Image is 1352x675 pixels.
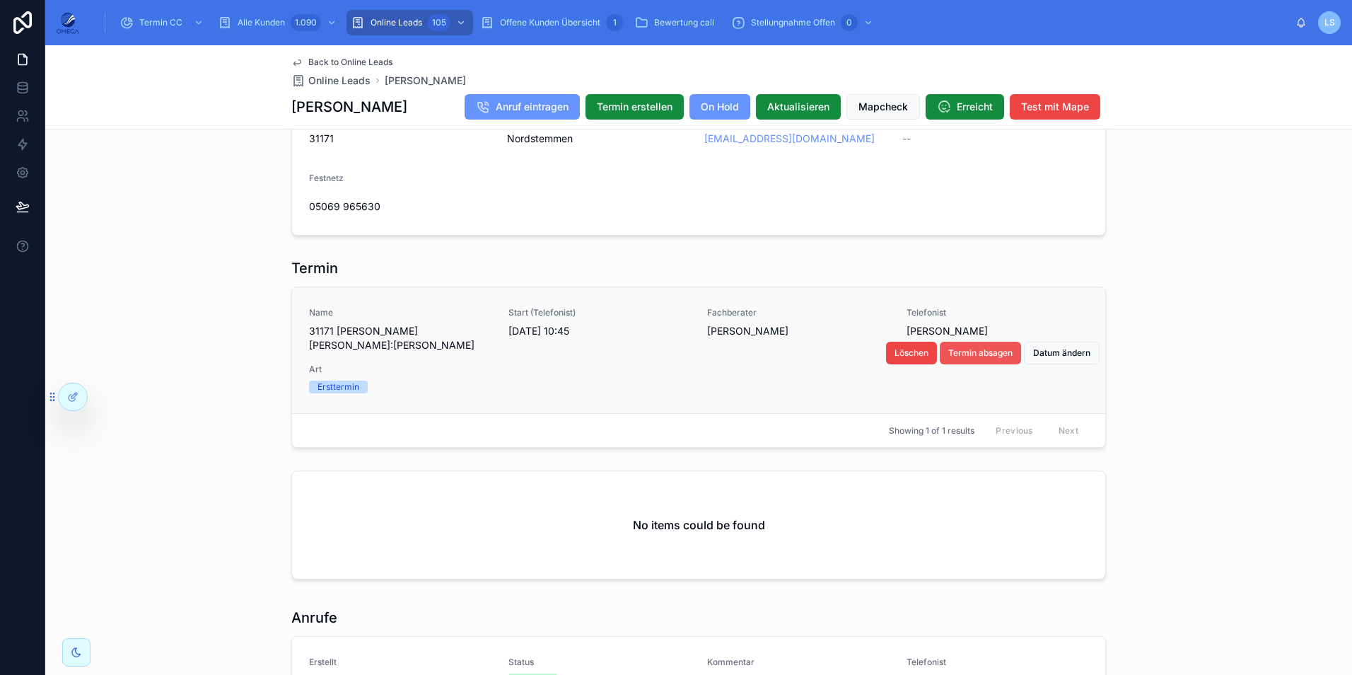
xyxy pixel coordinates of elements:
[767,100,829,114] span: Aktualisieren
[926,94,1004,120] button: Erreicht
[701,100,739,114] span: On Hold
[846,94,920,120] button: Mapcheck
[309,364,491,375] span: Art
[633,517,765,533] h2: No items could be found
[1024,342,1100,364] button: Datum ändern
[309,307,491,318] span: Name
[115,10,211,35] a: Termin CC
[507,132,694,146] span: Nordstemmen
[476,10,627,35] a: Offene Kunden Übersicht1
[308,57,392,68] span: Back to Online Leads
[707,307,890,318] span: Fachberater
[346,10,473,35] a: Online Leads105
[371,17,422,28] span: Online Leads
[841,14,858,31] div: 0
[309,132,496,146] span: 31171
[1021,100,1089,114] span: Test mit Mape
[1033,347,1090,359] span: Datum ändern
[317,381,359,393] div: Ersttermin
[751,17,835,28] span: Stellungnahme Offen
[291,97,407,117] h1: [PERSON_NAME]
[886,342,937,364] button: Löschen
[291,14,321,31] div: 1.090
[57,11,79,34] img: App logo
[756,94,841,120] button: Aktualisieren
[308,74,371,88] span: Online Leads
[654,17,714,28] span: Bewertung call
[606,14,623,31] div: 1
[907,324,988,338] span: [PERSON_NAME]
[291,608,337,628] h1: Anrufe
[707,324,788,338] span: [PERSON_NAME]
[465,94,580,120] button: Anruf eintragen
[1010,94,1100,120] button: Test mit Mape
[500,17,600,28] span: Offene Kunden Übersicht
[707,657,890,668] span: Kommentar
[309,324,491,352] span: 31171 [PERSON_NAME] [PERSON_NAME]:[PERSON_NAME]
[508,307,691,318] span: Start (Telefonist)
[585,94,684,120] button: Termin erstellen
[689,94,750,120] button: On Hold
[291,258,338,278] h1: Termin
[309,173,344,183] span: Festnetz
[385,74,466,88] a: [PERSON_NAME]
[727,10,880,35] a: Stellungnahme Offen0
[291,74,371,88] a: Online Leads
[907,657,1089,668] span: Telefonist
[1324,17,1335,28] span: LS
[957,100,993,114] span: Erreicht
[704,132,875,146] a: [EMAIL_ADDRESS][DOMAIN_NAME]
[91,7,1295,38] div: scrollable content
[948,347,1013,359] span: Termin absagen
[238,17,285,28] span: Alle Kunden
[597,100,672,114] span: Termin erstellen
[428,14,450,31] div: 105
[291,57,392,68] a: Back to Online Leads
[508,324,691,338] span: [DATE] 10:45
[889,425,974,437] span: Showing 1 of 1 results
[858,100,908,114] span: Mapcheck
[508,657,691,668] span: Status
[907,307,1089,318] span: Telefonist
[139,17,182,28] span: Termin CC
[309,200,496,214] span: 05069 965630
[902,132,911,146] span: --
[309,657,491,668] span: Erstellt
[630,10,724,35] a: Bewertung call
[894,347,928,359] span: Löschen
[496,100,569,114] span: Anruf eintragen
[940,342,1021,364] button: Termin absagen
[214,10,344,35] a: Alle Kunden1.090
